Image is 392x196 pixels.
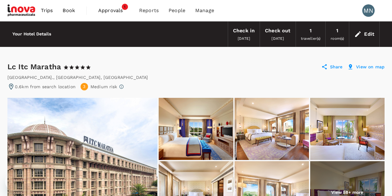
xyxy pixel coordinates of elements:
[356,64,385,70] p: View on map
[169,7,185,14] span: People
[90,84,117,90] p: Medium risk
[330,64,343,70] p: Share
[364,30,374,39] div: Edit
[7,4,36,17] img: iNova Pharmaceuticals
[336,26,338,35] div: 1
[15,84,76,90] p: 0.6km from search location
[83,84,86,90] span: 3
[362,4,375,17] div: MN
[331,36,344,41] span: room(s)
[12,31,51,38] h6: Your Hotel Details
[310,26,312,35] div: 1
[63,7,75,14] span: Book
[301,36,321,41] span: traveller(s)
[7,74,148,80] div: [GEOGRAPHIC_DATA]. , [GEOGRAPHIC_DATA] , [GEOGRAPHIC_DATA]
[41,7,53,14] span: Trips
[195,7,214,14] span: Manage
[98,7,129,14] span: Approvals
[5,171,25,191] iframe: Button to launch messaging window
[271,36,284,41] span: [DATE]
[235,98,309,160] img: King ITC One Guest Room
[238,36,250,41] span: [DATE]
[233,26,255,35] div: Check in
[139,7,159,14] span: Reports
[159,98,233,160] img: Guests Room - Towers
[331,189,363,195] p: View 58+ more
[122,4,128,10] span: 1
[265,26,290,35] div: Check out
[7,62,91,72] div: Lc Itc Maratha
[310,98,385,160] img: King Executive Club Guest Room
